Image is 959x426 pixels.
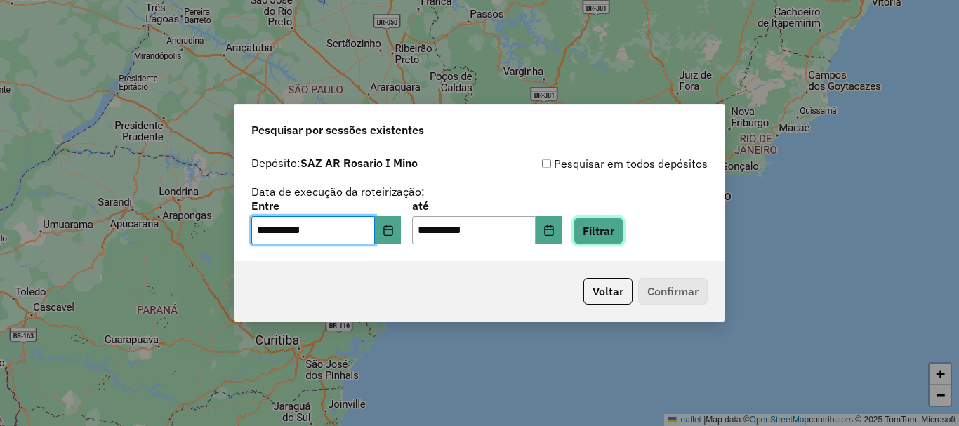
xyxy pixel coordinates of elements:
[300,156,418,170] strong: SAZ AR Rosario I Mino
[251,154,418,171] label: Depósito:
[251,121,424,138] span: Pesquisar por sessões existentes
[479,155,708,172] div: Pesquisar em todos depósitos
[412,197,562,214] label: até
[574,218,623,244] button: Filtrar
[375,216,402,244] button: Choose Date
[536,216,562,244] button: Choose Date
[251,183,425,200] label: Data de execução da roteirização:
[583,278,633,305] button: Voltar
[251,197,401,214] label: Entre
